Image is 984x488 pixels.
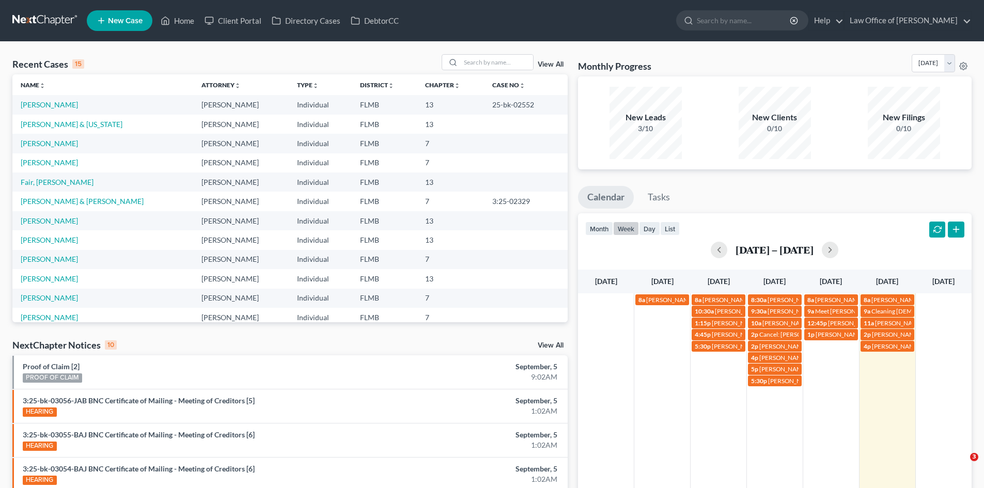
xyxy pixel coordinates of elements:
[23,442,57,451] div: HEARING
[155,11,199,30] a: Home
[21,139,78,148] a: [PERSON_NAME]
[864,330,871,338] span: 2p
[193,269,289,288] td: [PERSON_NAME]
[595,277,617,286] span: [DATE]
[538,61,564,68] a: View All
[21,255,78,263] a: [PERSON_NAME]
[868,123,940,134] div: 0/10
[267,11,346,30] a: Directory Cases
[484,95,568,114] td: 25-bk-02552
[21,293,78,302] a: [PERSON_NAME]
[21,120,122,129] a: [PERSON_NAME] & [US_STATE]
[23,373,82,383] div: PROOF OF CLAIM
[807,330,815,338] span: 1p
[820,277,842,286] span: [DATE]
[751,365,758,373] span: 5p
[712,330,817,338] span: [PERSON_NAME] Jones904-672-5061
[751,307,767,315] span: 9:30a
[352,95,417,114] td: FLMB
[708,277,730,286] span: [DATE]
[736,244,814,255] h2: [DATE] – [DATE]
[386,396,557,406] div: September, 5
[193,95,289,114] td: [PERSON_NAME]
[386,430,557,440] div: September, 5
[763,277,786,286] span: [DATE]
[578,60,651,72] h3: Monthly Progress
[352,211,417,230] td: FLMB
[21,216,78,225] a: [PERSON_NAME]
[417,153,484,172] td: 7
[425,81,460,89] a: Chapterunfold_more
[352,230,417,249] td: FLMB
[289,308,352,327] td: Individual
[21,100,78,109] a: [PERSON_NAME]
[352,289,417,308] td: FLMB
[864,342,871,350] span: 4p
[610,112,682,123] div: New Leads
[12,58,84,70] div: Recent Cases
[759,342,924,350] span: [PERSON_NAME] & Husband will be dropping off documents
[816,330,864,338] span: [PERSON_NAME]
[23,430,255,439] a: 3:25-bk-03055-BAJ BNC Certificate of Mailing - Meeting of Creditors [6]
[417,192,484,211] td: 7
[23,407,57,417] div: HEARING
[193,289,289,308] td: [PERSON_NAME]
[461,55,533,70] input: Search by name...
[193,308,289,327] td: [PERSON_NAME]
[739,112,811,123] div: New Clients
[199,11,267,30] a: Client Portal
[23,464,255,473] a: 3:25-bk-03054-BAJ BNC Certificate of Mailing - Meeting of Creditors [6]
[289,211,352,230] td: Individual
[417,172,484,192] td: 13
[712,342,865,350] span: [PERSON_NAME] [EMAIL_ADDRESS][DOMAIN_NAME]
[876,277,898,286] span: [DATE]
[768,377,872,385] span: [PERSON_NAME] [PHONE_NUMBER]
[417,250,484,269] td: 7
[660,222,680,235] button: list
[193,192,289,211] td: [PERSON_NAME]
[289,289,352,308] td: Individual
[932,277,955,286] span: [DATE]
[751,377,767,385] span: 5:30p
[646,296,695,304] span: [PERSON_NAME]
[759,330,959,338] span: Cancel: [PERSON_NAME] 1k down; [EMAIL_ADDRESS][DOMAIN_NAME]
[578,186,634,209] a: Calendar
[875,319,924,327] span: [PERSON_NAME]
[12,339,117,351] div: NextChapter Notices
[970,453,978,461] span: 3
[949,453,974,478] iframe: Intercom live chat
[21,81,45,89] a: Nameunfold_more
[289,134,352,153] td: Individual
[352,269,417,288] td: FLMB
[417,134,484,153] td: 7
[613,222,639,235] button: week
[352,308,417,327] td: FLMB
[417,230,484,249] td: 13
[386,440,557,450] div: 1:02AM
[695,330,711,338] span: 4:45p
[352,115,417,134] td: FLMB
[23,396,255,405] a: 3:25-bk-03056-JAB BNC Certificate of Mailing - Meeting of Creditors [5]
[352,153,417,172] td: FLMB
[695,319,711,327] span: 1:15p
[346,11,404,30] a: DebtorCC
[807,319,827,327] span: 12:45p
[492,81,525,89] a: Case Nounfold_more
[712,319,879,327] span: [PERSON_NAME][GEOGRAPHIC_DATA] [PHONE_NUMBER]
[352,250,417,269] td: FLMB
[23,362,80,371] a: Proof of Claim [2]
[638,186,679,209] a: Tasks
[768,307,872,315] span: [PERSON_NAME] [PHONE_NUMBER]
[845,11,971,30] a: Law Office of [PERSON_NAME]
[108,17,143,25] span: New Case
[828,319,904,327] span: [PERSON_NAME] Hair Appt
[193,230,289,249] td: [PERSON_NAME]
[807,307,814,315] span: 9a
[695,342,711,350] span: 5:30p
[651,277,674,286] span: [DATE]
[201,81,241,89] a: Attorneyunfold_more
[454,83,460,89] i: unfold_more
[289,192,352,211] td: Individual
[386,406,557,416] div: 1:02AM
[21,235,78,244] a: [PERSON_NAME]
